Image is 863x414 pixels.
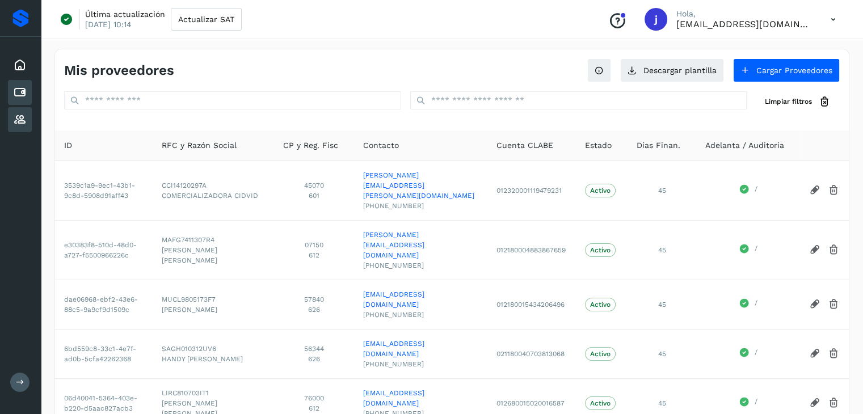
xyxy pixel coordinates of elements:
[637,140,680,151] span: Días Finan.
[705,396,791,410] div: /
[487,329,576,378] td: 021180040703813068
[55,160,153,220] td: 3539c1a9-9ec1-43b1-9c8d-5908d91aff43
[162,305,265,315] span: [PERSON_NAME]
[283,250,345,260] span: 612
[363,310,478,320] span: [PHONE_NUMBER]
[8,53,32,78] div: Inicio
[162,180,265,191] span: CCI14120297A
[363,201,478,211] span: [PHONE_NUMBER]
[55,329,153,378] td: 6bd559c8-33c1-4e7f-ad0b-5cfa42262368
[162,235,265,245] span: MAFG7411307R4
[585,140,612,151] span: Estado
[162,245,265,265] span: [PERSON_NAME] [PERSON_NAME]
[658,350,666,358] span: 45
[590,246,611,254] p: Activo
[705,243,791,257] div: /
[363,289,478,310] a: [EMAIL_ADDRESS][DOMAIN_NAME]
[283,140,338,151] span: CP y Reg. Fisc
[676,9,813,19] p: Hola,
[705,184,791,197] div: /
[283,240,345,250] span: 07150
[283,180,345,191] span: 45070
[85,9,165,19] p: Última actualización
[756,91,840,112] button: Limpiar filtros
[363,170,478,201] a: [PERSON_NAME][EMAIL_ADDRESS][PERSON_NAME][DOMAIN_NAME]
[363,140,399,151] span: Contacto
[363,388,478,408] a: [EMAIL_ADDRESS][DOMAIN_NAME]
[171,8,242,31] button: Actualizar SAT
[733,58,840,82] button: Cargar Proveedores
[658,187,666,195] span: 45
[162,344,265,354] span: SAGH010312UV6
[55,280,153,329] td: dae06968-ebf2-43e6-88c5-9a9cf9d1509c
[55,220,153,280] td: e30383f8-510d-48d0-a727-f5500966226c
[705,347,791,361] div: /
[590,350,611,358] p: Activo
[620,58,724,82] button: Descargar plantilla
[283,191,345,201] span: 601
[283,305,345,315] span: 626
[64,62,174,79] h4: Mis proveedores
[8,107,32,132] div: Proveedores
[487,280,576,329] td: 012180015434206496
[162,191,265,201] span: COMERCIALIZADORA CIDVID
[283,354,345,364] span: 626
[676,19,813,29] p: jrodriguez@kalapata.co
[283,393,345,403] span: 76000
[658,301,666,309] span: 45
[363,260,478,271] span: [PHONE_NUMBER]
[658,399,666,407] span: 45
[162,294,265,305] span: MUCL9805173F7
[658,246,666,254] span: 45
[178,15,234,23] span: Actualizar SAT
[363,359,478,369] span: [PHONE_NUMBER]
[705,140,784,151] span: Adelanta / Auditoría
[64,140,72,151] span: ID
[496,140,553,151] span: Cuenta CLABE
[283,403,345,413] span: 612
[590,187,611,195] p: Activo
[590,399,611,407] p: Activo
[162,354,265,364] span: HANDY [PERSON_NAME]
[363,230,478,260] a: [PERSON_NAME][EMAIL_ADDRESS][DOMAIN_NAME]
[705,298,791,311] div: /
[162,388,265,398] span: LIRC810703IT1
[162,140,237,151] span: RFC y Razón Social
[85,19,132,29] p: [DATE] 10:14
[283,294,345,305] span: 57840
[8,80,32,105] div: Cuentas por pagar
[487,220,576,280] td: 012180004883867659
[363,339,478,359] a: [EMAIL_ADDRESS][DOMAIN_NAME]
[590,301,611,309] p: Activo
[283,344,345,354] span: 56344
[765,96,812,107] span: Limpiar filtros
[487,160,576,220] td: 012320001119479231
